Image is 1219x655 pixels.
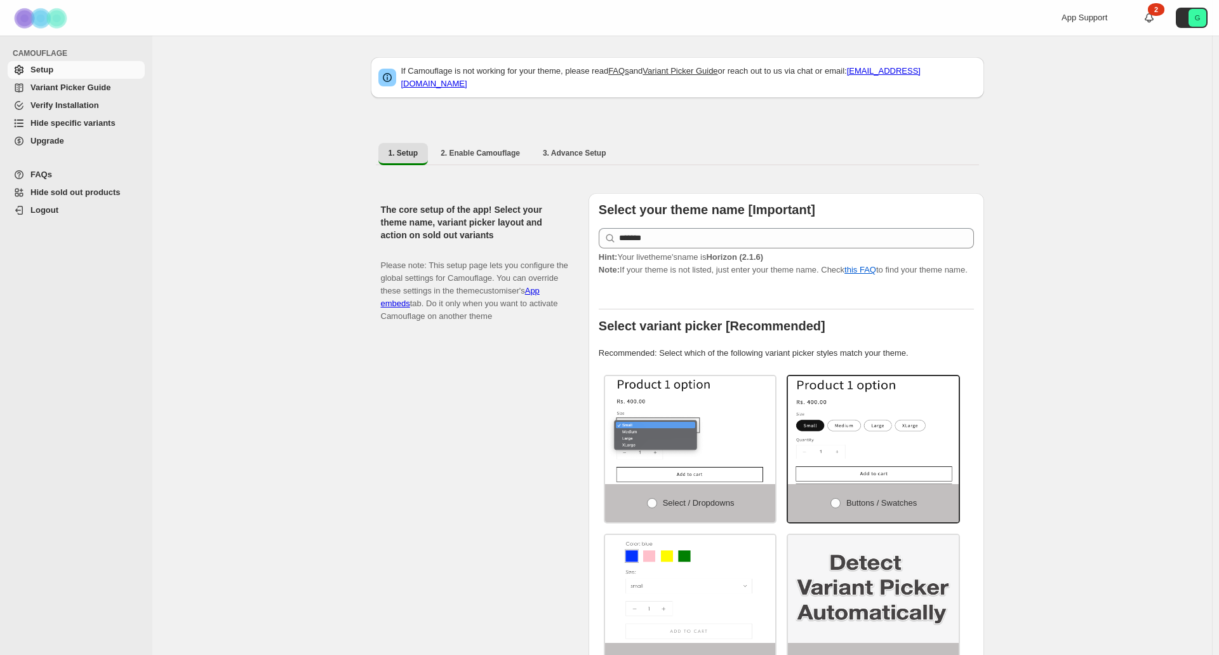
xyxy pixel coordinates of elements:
text: G [1195,14,1201,22]
strong: Note: [599,265,620,274]
a: this FAQ [844,265,876,274]
img: Detect Automatically [788,535,959,643]
img: Buttons / Swatches [788,376,959,484]
a: FAQs [608,66,629,76]
span: 3. Advance Setup [543,148,606,158]
span: Buttons / Swatches [846,498,917,508]
div: 2 [1148,3,1164,16]
span: Select / Dropdowns [663,498,735,508]
span: Avatar with initials G [1189,9,1206,27]
span: FAQs [30,170,52,179]
strong: Hint: [599,252,618,262]
span: 2. Enable Camouflage [441,148,520,158]
span: 1. Setup [389,148,418,158]
p: Recommended: Select which of the following variant picker styles match your theme. [599,347,974,360]
a: Logout [8,201,145,219]
span: Hide sold out products [30,187,121,197]
span: CAMOUFLAGE [13,48,146,58]
a: Variant Picker Guide [643,66,717,76]
span: Your live theme's name is [599,252,763,262]
span: Hide specific variants [30,118,116,128]
strong: Horizon (2.1.6) [706,252,763,262]
a: Upgrade [8,132,145,150]
p: Please note: This setup page lets you configure the global settings for Camouflage. You can overr... [381,246,568,323]
img: Swatch and Dropdowns both [605,535,776,643]
button: Avatar with initials G [1176,8,1208,28]
p: If your theme is not listed, just enter your theme name. Check to find your theme name. [599,251,974,276]
a: Variant Picker Guide [8,79,145,97]
span: App Support [1062,13,1107,22]
a: Hide sold out products [8,184,145,201]
a: Hide specific variants [8,114,145,132]
span: Variant Picker Guide [30,83,110,92]
span: Verify Installation [30,100,99,110]
b: Select your theme name [Important] [599,203,815,217]
a: Verify Installation [8,97,145,114]
h2: The core setup of the app! Select your theme name, variant picker layout and action on sold out v... [381,203,568,241]
a: Setup [8,61,145,79]
span: Setup [30,65,53,74]
a: FAQs [8,166,145,184]
img: Select / Dropdowns [605,376,776,484]
b: Select variant picker [Recommended] [599,319,825,333]
p: If Camouflage is not working for your theme, please read and or reach out to us via chat or email: [401,65,976,90]
img: Camouflage [10,1,74,36]
span: Logout [30,205,58,215]
a: 2 [1143,11,1156,24]
span: Upgrade [30,136,64,145]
